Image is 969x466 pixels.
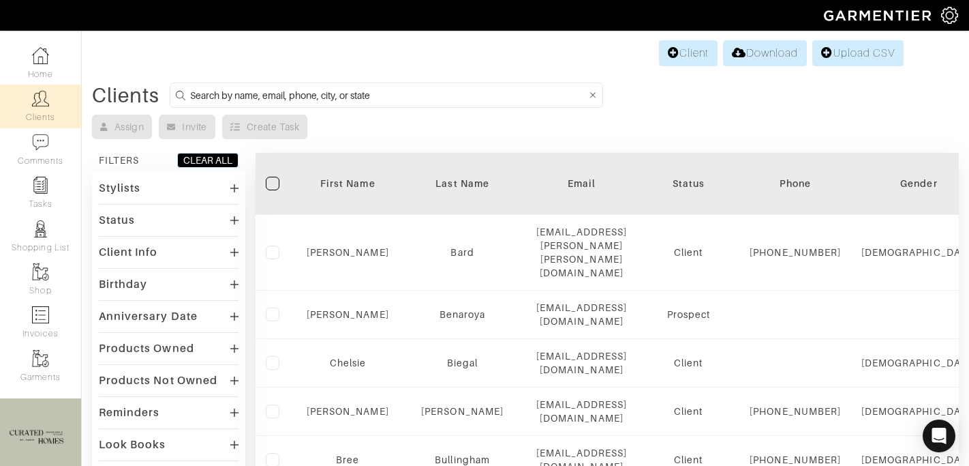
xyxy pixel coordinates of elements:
a: [PERSON_NAME] [307,247,389,258]
div: Phone [750,177,841,190]
img: comment-icon-a0a6a9ef722e966f86d9cbdc48e553b5cf19dbc54f86b18d962a5391bc8f6eb6.png [32,134,49,151]
div: Email [536,177,628,190]
img: dashboard-icon-dbcd8f5a0b271acd01030246c82b418ddd0df26cd7fceb0bd07c9910d44c42f6.png [32,47,49,64]
div: First Name [307,177,389,190]
div: Client Info [99,246,158,259]
a: [PERSON_NAME] [421,406,504,417]
img: stylists-icon-eb353228a002819b7ec25b43dbf5f0378dd9e0616d9560372ff212230b889e62.png [32,220,49,237]
div: Open Intercom Messenger [923,420,955,452]
a: Biegal [447,358,478,368]
div: Products Not Owned [99,374,217,388]
a: Bree [336,454,359,465]
div: [EMAIL_ADDRESS][PERSON_NAME][PERSON_NAME][DOMAIN_NAME] [536,225,628,280]
div: Client [647,405,729,418]
div: [EMAIL_ADDRESS][DOMAIN_NAME] [536,398,628,425]
div: [EMAIL_ADDRESS][DOMAIN_NAME] [536,349,628,377]
div: Prospect [647,308,729,321]
input: Search by name, email, phone, city, or state [190,87,587,104]
a: Bullingham [435,454,490,465]
th: Toggle SortBy [637,153,739,215]
div: FILTERS [99,154,139,167]
a: Bard [450,247,474,258]
div: [PHONE_NUMBER] [750,246,841,259]
th: Toggle SortBy [399,153,526,215]
a: Chelsie [330,358,366,368]
img: clients-icon-6bae9207a08558b7cb47a8932f037763ab4055f8c8b6bfacd5dc20c3e0201464.png [32,90,49,107]
div: Look Books [99,438,166,452]
th: Toggle SortBy [296,153,399,215]
div: Anniversary Date [99,310,198,323]
img: garments-icon-b7da505a4dc4fd61783c78ac3ca0ef83fa9d6f193b1c9dc38574b1d14d53ca28.png [32,350,49,367]
img: gear-icon-white-bd11855cb880d31180b6d7d6211b90ccbf57a29d726f0c71d8c61bd08dd39cc2.png [941,7,958,24]
div: Client [647,246,729,259]
a: [PERSON_NAME] [307,406,389,417]
img: orders-icon-0abe47150d42831381b5fb84f609e132dff9fe21cb692f30cb5eec754e2cba89.png [32,306,49,323]
img: garmentier-logo-header-white-b43fb05a5012e4ada735d5af1a66efaba907eab6374d6393d1fbf88cb4ef424d.png [817,3,941,27]
div: Clients [92,89,159,102]
div: Client [647,356,729,370]
div: [PHONE_NUMBER] [750,405,841,418]
div: Birthday [99,278,147,291]
img: garments-icon-b7da505a4dc4fd61783c78ac3ca0ef83fa9d6f193b1c9dc38574b1d14d53ca28.png [32,263,49,280]
div: CLEAR ALL [183,154,232,167]
button: CLEAR ALL [177,153,239,168]
div: Last Name [410,177,516,190]
a: Client [659,40,718,66]
a: Download [723,40,807,66]
div: [EMAIL_ADDRESS][DOMAIN_NAME] [536,301,628,328]
div: Products Owned [99,342,194,355]
a: [PERSON_NAME] [307,309,389,320]
img: reminder-icon-8004d30b9f0a5d33ae49ab947aed9ed385cf756f9e5892f1edd6e32f2345188e.png [32,177,49,194]
a: Benaroya [440,309,485,320]
div: Stylists [99,181,140,195]
div: Status [99,214,135,227]
div: Reminders [99,406,159,420]
div: Status [647,177,729,190]
a: Upload CSV [812,40,904,66]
